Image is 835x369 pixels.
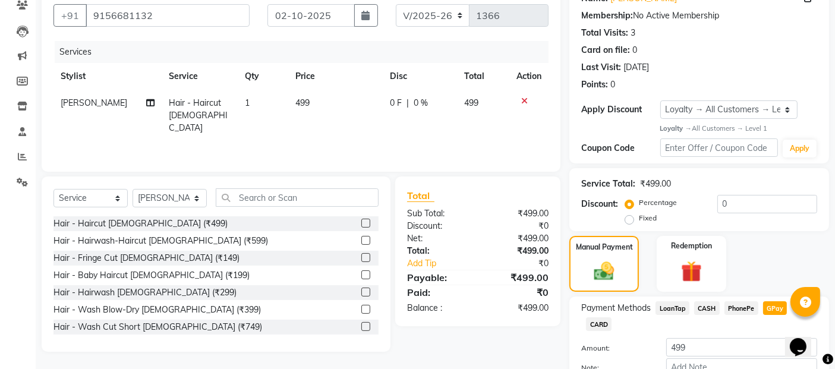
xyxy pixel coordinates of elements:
[53,235,268,247] div: Hair - Hairwash-Haircut [DEMOGRAPHIC_DATA] (₹599)
[478,302,557,314] div: ₹499.00
[478,207,557,220] div: ₹499.00
[610,78,615,91] div: 0
[457,63,509,90] th: Total
[53,304,261,316] div: Hair - Wash Blow-Dry [DEMOGRAPHIC_DATA] (₹399)
[631,27,635,39] div: 3
[640,178,671,190] div: ₹499.00
[61,97,127,108] span: [PERSON_NAME]
[660,138,778,157] input: Enter Offer / Coupon Code
[478,220,557,232] div: ₹0
[581,302,651,314] span: Payment Methods
[478,245,557,257] div: ₹499.00
[491,257,558,270] div: ₹0
[398,285,478,299] div: Paid:
[581,61,621,74] div: Last Visit:
[581,10,633,22] div: Membership:
[53,269,250,282] div: Hair - Baby Haircut [DEMOGRAPHIC_DATA] (₹199)
[581,103,660,116] div: Apply Discount
[295,97,310,108] span: 499
[53,217,228,230] div: Hair - Haircut [DEMOGRAPHIC_DATA] (₹499)
[245,97,250,108] span: 1
[783,140,817,157] button: Apply
[216,188,379,207] input: Search or Scan
[238,63,288,90] th: Qty
[581,142,660,154] div: Coupon Code
[464,97,478,108] span: 499
[407,97,409,109] span: |
[398,257,491,270] a: Add Tip
[162,63,238,90] th: Service
[398,270,478,285] div: Payable:
[53,4,87,27] button: +91
[398,232,478,245] div: Net:
[632,44,637,56] div: 0
[390,97,402,109] span: 0 F
[581,44,630,56] div: Card on file:
[639,213,657,223] label: Fixed
[398,302,478,314] div: Balance :
[169,97,228,133] span: Hair - Haircut [DEMOGRAPHIC_DATA]
[763,301,787,315] span: GPay
[53,63,162,90] th: Stylist
[724,301,758,315] span: PhonePe
[86,4,250,27] input: Search by Name/Mobile/Email/Code
[656,301,689,315] span: LoanTap
[509,63,549,90] th: Action
[581,10,817,22] div: No Active Membership
[581,178,635,190] div: Service Total:
[53,286,237,299] div: Hair - Hairwash [DEMOGRAPHIC_DATA] (₹299)
[478,232,557,245] div: ₹499.00
[675,258,708,285] img: _gift.svg
[398,220,478,232] div: Discount:
[671,241,712,251] label: Redemption
[478,270,557,285] div: ₹499.00
[785,321,823,357] iframe: chat widget
[666,338,817,357] input: Amount
[694,301,720,315] span: CASH
[398,245,478,257] div: Total:
[623,61,649,74] div: [DATE]
[581,78,608,91] div: Points:
[478,285,557,299] div: ₹0
[581,198,618,210] div: Discount:
[53,321,262,333] div: Hair - Wash Cut Short [DEMOGRAPHIC_DATA] (₹749)
[639,197,677,208] label: Percentage
[398,207,478,220] div: Sub Total:
[588,260,620,283] img: _cash.svg
[407,190,434,202] span: Total
[660,124,817,134] div: All Customers → Level 1
[414,97,428,109] span: 0 %
[586,317,612,331] span: CARD
[53,252,240,264] div: Hair - Fringe Cut [DEMOGRAPHIC_DATA] (₹149)
[288,63,383,90] th: Price
[383,63,457,90] th: Disc
[660,124,692,133] strong: Loyalty →
[572,343,657,354] label: Amount:
[576,242,633,253] label: Manual Payment
[581,27,628,39] div: Total Visits:
[55,41,557,63] div: Services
